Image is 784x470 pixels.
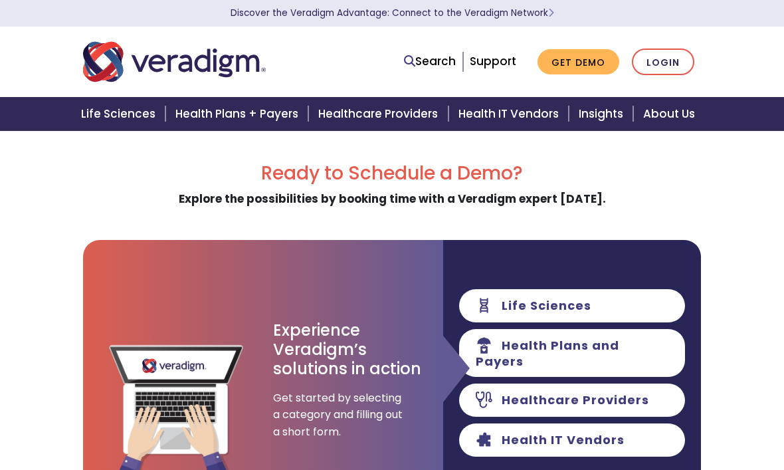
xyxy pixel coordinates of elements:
a: Support [470,53,516,69]
span: Learn More [548,7,554,19]
h2: Ready to Schedule a Demo? [83,162,701,185]
a: Health IT Vendors [450,97,571,131]
a: Discover the Veradigm Advantage: Connect to the Veradigm NetworkLearn More [231,7,554,19]
a: Health Plans + Payers [167,97,310,131]
a: Get Demo [538,49,619,75]
strong: Explore the possibilities by booking time with a Veradigm expert [DATE]. [179,191,606,207]
img: Veradigm logo [83,40,266,84]
span: Get started by selecting a category and filling out a short form. [273,390,406,441]
a: Search [404,53,456,70]
a: Life Sciences [73,97,167,131]
a: Healthcare Providers [310,97,450,131]
h3: Experience Veradigm’s solutions in action [273,321,423,378]
a: About Us [635,97,711,131]
a: Login [632,49,694,76]
a: Insights [571,97,635,131]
